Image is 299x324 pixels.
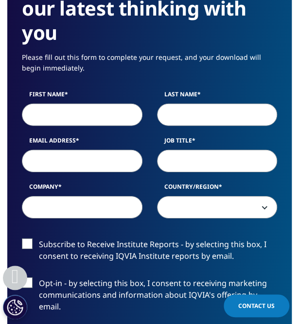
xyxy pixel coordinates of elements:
span: Contact Us [238,302,275,310]
label: Last Name [157,90,278,104]
label: Opt-in - by selecting this box, I consent to receiving marketing communications and information a... [22,277,277,318]
label: First Name [22,90,142,104]
label: Subscribe to Receive Institute Reports - by selecting this box, I consent to receiving IQVIA Inst... [22,238,277,267]
label: Email Address [22,136,142,150]
label: Company [22,182,142,196]
a: Contact Us [224,294,289,317]
label: Country/Region [157,182,278,196]
p: Please fill out this form to complete your request, and your download will begin immediately. [22,52,277,81]
label: Job Title [157,136,278,150]
button: Cookies Settings [3,295,27,319]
